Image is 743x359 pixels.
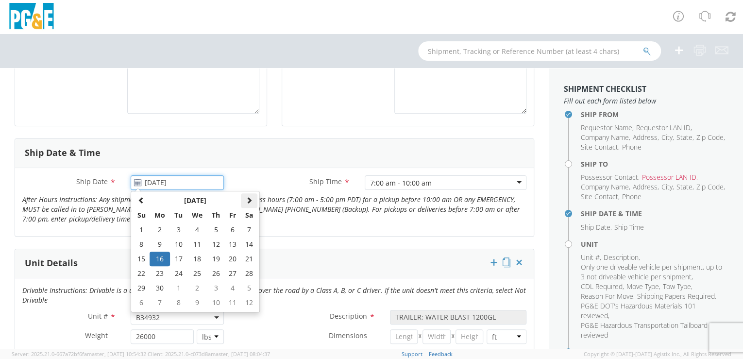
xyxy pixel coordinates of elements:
[150,266,170,281] td: 23
[622,142,642,152] span: Phone
[12,350,146,358] span: Server: 2025.21.0-667a72bf6fa
[241,281,257,295] td: 5
[696,133,725,142] li: ,
[390,329,418,344] input: Length
[564,96,728,106] span: Fill out each form listed below
[246,197,253,204] span: Next Month
[626,282,659,291] span: Move Type
[187,295,207,310] td: 9
[661,133,674,142] li: ,
[7,3,56,32] img: pge-logo-06675f144f4cfa6a6814.png
[133,208,150,222] th: Su
[626,282,660,291] li: ,
[581,142,620,152] li: ,
[676,182,692,191] span: State
[581,133,629,142] span: Company Name
[581,160,728,168] h4: Ship To
[642,172,696,182] span: Possessor LAN ID
[224,266,241,281] td: 27
[207,252,224,266] td: 19
[663,282,691,291] span: Tow Type
[581,262,722,281] span: Only one driveable vehicle per shipment, up to 3 not driveable vehicle per shipment
[581,240,728,248] h4: Unit
[633,182,659,192] li: ,
[581,192,618,201] span: Site Contact
[614,222,644,232] span: Ship Time
[133,222,150,237] td: 1
[696,182,724,191] span: Zip Code
[207,237,224,252] td: 12
[150,281,170,295] td: 30
[676,133,692,142] span: State
[170,208,187,222] th: Tu
[637,291,716,301] li: ,
[138,197,145,204] span: Previous Month
[581,182,630,192] li: ,
[150,295,170,310] td: 7
[241,237,257,252] td: 14
[581,222,612,232] li: ,
[241,208,257,222] th: Sa
[370,178,432,188] div: 7:00 am - 10:00 am
[131,310,224,325] span: B34932
[170,281,187,295] td: 1
[22,286,526,305] i: Drivable Instructions: Drivable is a unit that is roadworthy and can be driven over the road by a...
[418,329,422,344] span: X
[661,133,673,142] span: City
[581,301,696,320] span: PG&E DOT's Hazardous Materials 101 reviewed
[581,222,610,232] span: Ship Date
[696,182,725,192] li: ,
[224,281,241,295] td: 4
[170,222,187,237] td: 3
[581,321,708,340] span: PG&E Hazardous Transportation Tailboard reviewed
[150,222,170,237] td: 2
[187,252,207,266] td: 18
[187,222,207,237] td: 4
[581,291,633,301] span: Reason For Move
[581,123,634,133] li: ,
[224,295,241,310] td: 11
[581,111,728,118] h4: Ship From
[170,252,187,266] td: 17
[422,329,451,344] input: Width
[581,123,632,132] span: Requestor Name
[676,133,694,142] li: ,
[85,331,108,340] span: Weight
[329,331,367,340] span: Dimensions
[636,123,692,133] li: ,
[241,222,257,237] td: 7
[241,295,257,310] td: 12
[581,301,726,321] li: ,
[150,237,170,252] td: 9
[418,41,661,61] input: Shipment, Tracking or Reference Number (at least 4 chars)
[661,182,673,191] span: City
[148,350,270,358] span: Client: 2025.21.0-c073d8a
[581,172,640,182] li: ,
[170,237,187,252] td: 10
[581,262,726,282] li: ,
[133,295,150,310] td: 6
[133,266,150,281] td: 22
[207,208,224,222] th: Th
[581,282,624,291] li: ,
[187,266,207,281] td: 25
[88,311,108,321] span: Unit #
[187,281,207,295] td: 2
[564,84,646,94] strong: Shipment Checklist
[451,329,456,344] span: X
[633,133,658,142] span: Address
[187,237,207,252] td: 11
[581,210,728,217] h4: Ship Date & Time
[133,252,150,266] td: 15
[581,133,630,142] li: ,
[663,282,692,291] li: ,
[207,266,224,281] td: 26
[170,295,187,310] td: 8
[76,177,108,186] span: Ship Date
[581,182,629,191] span: Company Name
[133,281,150,295] td: 29
[207,281,224,295] td: 3
[136,313,219,322] span: B34932
[207,222,224,237] td: 5
[133,237,150,252] td: 8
